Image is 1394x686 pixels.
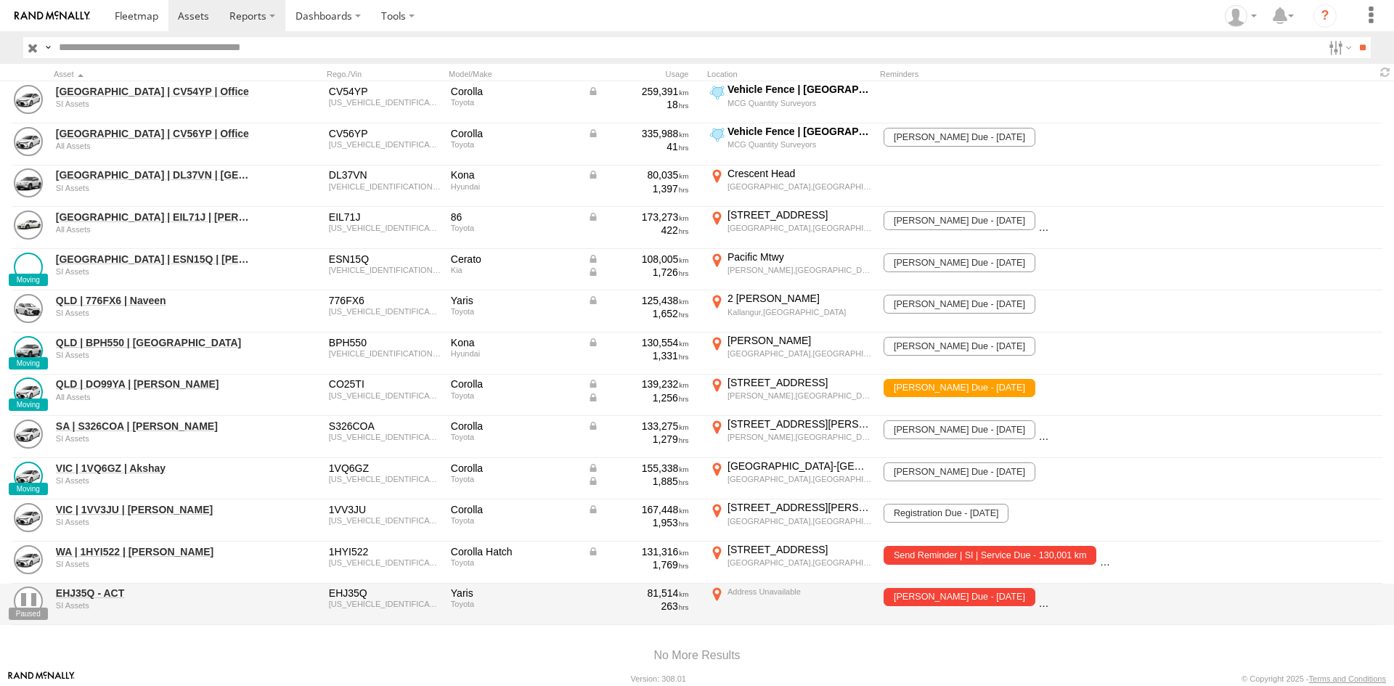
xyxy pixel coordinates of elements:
span: Tyres changed - 166,700 km [1039,211,1175,230]
a: View Asset Details [14,211,43,240]
div: CV54YP [329,85,441,98]
span: Rego Due - 18/01/2026 [884,420,1035,439]
a: QLD | DO99YA | [PERSON_NAME] [56,377,255,391]
div: CO25TI [329,377,441,391]
div: 86 [451,211,577,224]
div: Data from Vehicle CANbus [587,545,689,558]
a: View Asset Details [14,253,43,282]
a: View Asset Details [14,587,43,616]
div: Toyota [451,558,577,567]
div: [GEOGRAPHIC_DATA]-[GEOGRAPHIC_DATA] Rd [727,460,872,473]
span: Rego Due - 09/04/2026 [884,337,1035,356]
div: Data from Vehicle CANbus [587,377,689,391]
div: MCG Quantity Surveyors [727,98,872,108]
label: Click to View Current Location [707,460,874,499]
div: Vehicle Fence | [GEOGRAPHIC_DATA]: OFFICE [727,125,872,138]
div: Toyota [451,433,577,441]
div: Toyota [451,224,577,232]
div: Usage [585,69,701,79]
div: 1,397 [587,182,689,195]
div: [GEOGRAPHIC_DATA],[GEOGRAPHIC_DATA] [727,558,872,568]
div: 1,769 [587,558,689,571]
a: View Asset Details [14,127,43,156]
span: Rego Due - 30/09/2025 [884,379,1035,398]
label: Click to View Current Location [707,125,874,164]
div: Location [707,69,874,79]
div: JTNKU3JE00J116023 [329,98,441,107]
div: undefined [56,142,255,150]
div: 1,279 [587,433,689,446]
div: Click to Sort [54,69,257,79]
div: KMHK281AMKU218772 [329,182,441,191]
div: undefined [56,184,255,192]
div: undefined [56,518,255,526]
div: [STREET_ADDRESS] [727,208,872,221]
label: Click to View Current Location [707,83,874,122]
div: [GEOGRAPHIC_DATA],[GEOGRAPHIC_DATA] [727,516,872,526]
div: Toyota [451,475,577,483]
div: S326COA [329,420,441,433]
a: View Asset Details [14,336,43,365]
a: [GEOGRAPHIC_DATA] | DL37VN | [GEOGRAPHIC_DATA] [56,168,255,181]
div: Toyota [451,391,577,400]
div: Data from Vehicle CANbus [587,253,689,266]
div: [STREET_ADDRESS][PERSON_NAME] [727,417,872,430]
span: Refresh [1377,65,1394,79]
div: JTNKU3JE30J512446 [329,433,441,441]
div: 2 [PERSON_NAME] [727,292,872,305]
label: Click to View Current Location [707,501,874,540]
div: Toyota [451,140,577,149]
label: Click to View Current Location [707,292,874,331]
div: Pacific Mtwy [727,250,872,264]
div: JTNKU3JE90J114822 [329,140,441,149]
div: [GEOGRAPHIC_DATA],[GEOGRAPHIC_DATA] [727,348,872,359]
span: Rego Due - 29/05/2026 [884,295,1035,314]
div: KMHK281AMLU451361 [329,349,441,358]
div: EHJ35Q [329,587,441,600]
div: ESN15Q [329,253,441,266]
div: BPH550 [329,336,441,349]
div: 1HYI522 [329,545,441,558]
div: Data from Vehicle CANbus [587,462,689,475]
span: Send Reminder | SI | Service Due - 130,001 km [884,546,1096,565]
a: QLD | 776FX6 | Naveen [56,294,255,307]
a: [GEOGRAPHIC_DATA] | EIL71J | [PERSON_NAME] [56,211,255,224]
div: Corolla [451,462,577,475]
a: View Asset Details [14,294,43,323]
div: Reminders [880,69,1112,79]
label: Search Query [42,37,54,58]
a: View Asset Details [14,168,43,197]
a: View Asset Details [14,85,43,114]
label: Click to View Current Location [707,167,874,206]
div: 1VQ6GZ [329,462,441,475]
div: undefined [56,225,255,234]
div: Cerato [451,253,577,266]
div: 422 [587,224,689,237]
div: Corolla Hatch [451,545,577,558]
label: Search Filter Options [1323,37,1354,58]
a: View Asset Details [14,503,43,532]
div: JTNK43BE803125961 [329,558,441,567]
div: Corolla [451,127,577,140]
div: Model/Make [449,69,579,79]
div: [GEOGRAPHIC_DATA],[GEOGRAPHIC_DATA] [727,181,872,192]
div: Kona [451,168,577,181]
div: Toyota [451,600,577,608]
div: 18 [587,98,689,111]
div: JTNKU3JE00J587203 [329,391,441,400]
div: undefined [56,560,255,568]
div: undefined [56,434,255,443]
div: KNAF251CMN5139185 [329,266,441,274]
div: Yaris [451,587,577,600]
span: Rego Due - 10/05/2026 [884,128,1035,147]
label: Click to View Current Location [707,334,874,373]
div: 1,652 [587,307,689,320]
div: Kia [451,266,577,274]
div: Data from Vehicle CANbus [587,168,689,181]
label: Click to View Current Location [707,417,874,457]
div: [PERSON_NAME] [727,334,872,347]
div: CV56YP [329,127,441,140]
div: JF1ZN6K72FG025528 [329,224,441,232]
div: JTDKW3D3X01014396 [329,600,441,608]
div: 81,514 [587,587,689,600]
